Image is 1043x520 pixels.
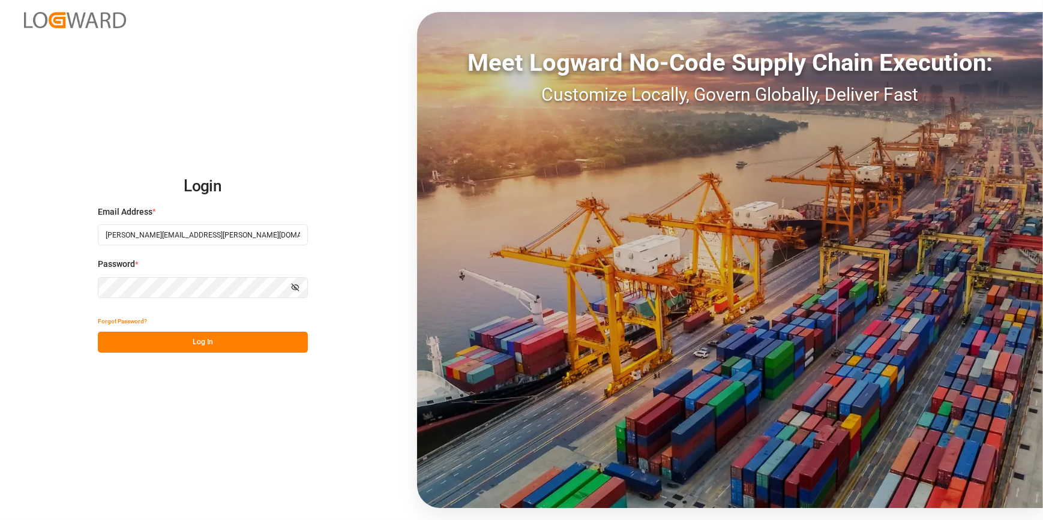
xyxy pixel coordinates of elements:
button: Log In [98,332,308,353]
input: Enter your email [98,224,308,245]
img: Logward_new_orange.png [24,12,126,28]
div: Customize Locally, Govern Globally, Deliver Fast [417,81,1043,108]
div: Meet Logward No-Code Supply Chain Execution: [417,45,1043,81]
span: Email Address [98,206,152,218]
span: Password [98,258,135,270]
button: Forgot Password? [98,311,147,332]
h2: Login [98,167,308,206]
